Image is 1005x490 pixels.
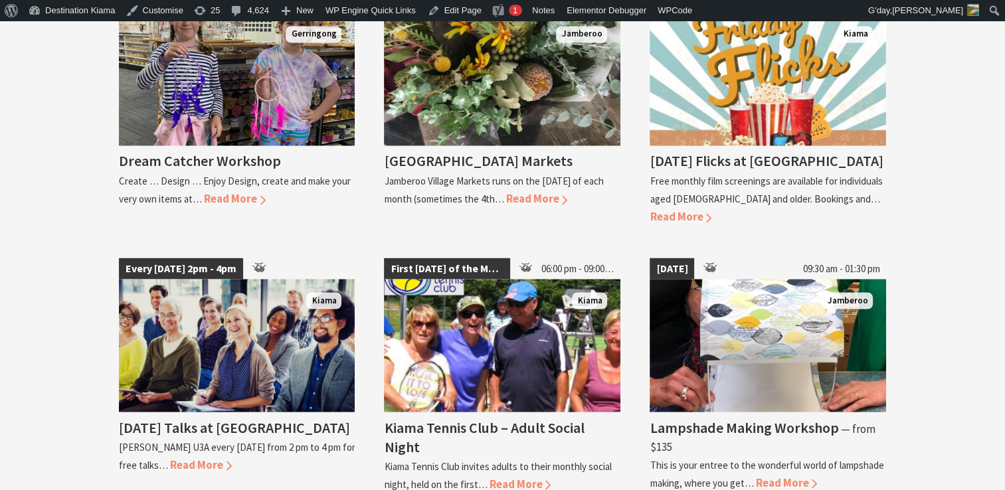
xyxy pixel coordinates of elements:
span: Read More [204,191,266,206]
span: Kiama [838,26,873,42]
h4: Kiama Tennis Club – Adult Social Night [384,418,584,455]
h4: Lampshade Making Workshop [650,418,838,436]
p: Jamberoo Village Markets runs on the [DATE] of each month (sometimes the 4th… [384,175,603,205]
span: Read More [755,475,817,489]
span: Read More [505,191,567,206]
span: Read More [170,457,232,471]
span: Kiama [572,292,607,309]
img: Native bunches [384,13,620,145]
span: Every [DATE] 2pm - 4pm [119,258,243,279]
p: Create … Design … Enjoy Design, create and make your very own items at… [119,175,351,205]
p: This is your entree to the wonderful world of lampshade making, where you get… [650,458,883,489]
img: 2 pairs of hands making a lampshade [650,279,886,412]
span: Kiama [306,292,341,309]
span: First [DATE] of the Month [384,258,510,279]
span: Jamberoo [556,26,607,42]
span: 1 [513,5,517,15]
h4: [DATE] Flicks at [GEOGRAPHIC_DATA] [650,151,883,170]
span: ⁠— from $135 [650,421,875,453]
span: Read More [650,209,711,224]
span: 06:00 pm - 09:00 pm [535,258,621,279]
h4: [GEOGRAPHIC_DATA] Markets [384,151,572,170]
span: [PERSON_NAME] [892,5,963,15]
span: 09:30 am - 01:30 pm [796,258,886,279]
p: Kiama Tennis Club invites adults to their monthly social night, held on the first… [384,459,611,490]
span: Jamberoo [822,292,873,309]
span: [DATE] [650,258,694,279]
h4: [DATE] Talks at [GEOGRAPHIC_DATA] [119,418,350,436]
img: Making a dream catcher with beads feathers a web and hanger is very popular for a class [119,13,355,145]
p: Free monthly film screenings are available for individuals aged [DEMOGRAPHIC_DATA] and older. Boo... [650,175,882,205]
span: Gerringong [286,26,341,42]
h4: Dream Catcher Workshop [119,151,281,170]
p: [PERSON_NAME] U3A every [DATE] from 2 pm to 4 pm for free talks… [119,440,355,471]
